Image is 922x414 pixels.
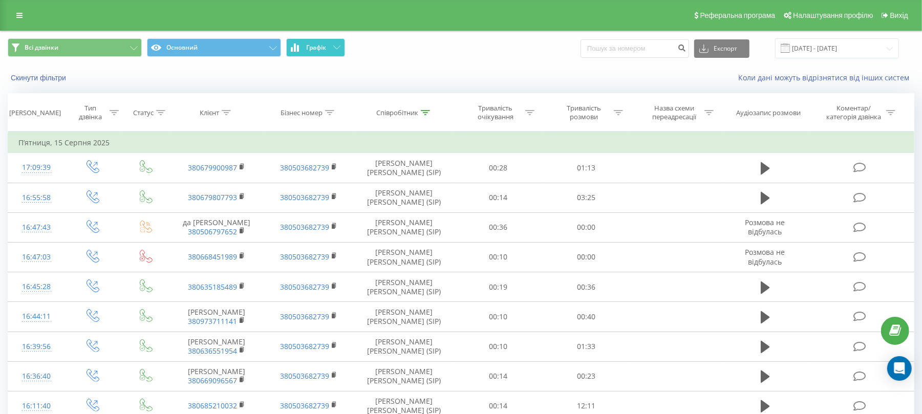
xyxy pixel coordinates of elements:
[355,183,454,212] td: [PERSON_NAME] [PERSON_NAME] (SIP)
[542,332,631,361] td: 01:33
[9,108,61,117] div: [PERSON_NAME]
[454,183,542,212] td: 00:14
[694,39,749,58] button: Експорт
[454,272,542,302] td: 00:19
[542,212,631,242] td: 00:00
[170,332,263,361] td: [PERSON_NAME]
[890,11,908,19] span: Вихід
[454,361,542,391] td: 00:14
[188,401,237,410] a: 380685210032
[542,242,631,272] td: 00:00
[188,192,237,202] a: 380679807793
[355,332,454,361] td: [PERSON_NAME] [PERSON_NAME] (SIP)
[355,302,454,332] td: [PERSON_NAME] [PERSON_NAME] (SIP)
[18,307,54,326] div: 16:44:11
[824,104,884,121] div: Коментар/категорія дзвінка
[18,277,54,297] div: 16:45:28
[18,217,54,237] div: 16:47:43
[188,376,237,385] a: 380669096567
[887,356,912,381] div: Open Intercom Messenger
[18,247,54,267] div: 16:47:03
[454,332,542,361] td: 00:10
[745,217,785,236] span: Розмова не відбулась
[8,73,71,82] button: Скинути фільтри
[280,282,329,292] a: 380503682739
[25,43,58,52] span: Всі дзвінки
[745,247,785,266] span: Розмова не відбулась
[454,242,542,272] td: 00:10
[736,108,801,117] div: Аудіозапис розмови
[170,361,263,391] td: [PERSON_NAME]
[147,38,281,57] button: Основний
[280,312,329,321] a: 380503682739
[454,153,542,183] td: 00:28
[188,316,237,326] a: 380973711141
[355,272,454,302] td: [PERSON_NAME] [PERSON_NAME] (SIP)
[542,302,631,332] td: 00:40
[355,153,454,183] td: [PERSON_NAME] [PERSON_NAME] (SIP)
[700,11,776,19] span: Реферальна програма
[133,108,154,117] div: Статус
[376,108,418,117] div: Співробітник
[74,104,107,121] div: Тип дзвінка
[581,39,689,58] input: Пошук за номером
[280,371,329,381] a: 380503682739
[542,272,631,302] td: 00:36
[280,192,329,202] a: 380503682739
[542,153,631,183] td: 01:13
[8,133,914,153] td: П’ятниця, 15 Серпня 2025
[188,346,237,356] a: 380636551954
[170,212,263,242] td: да [PERSON_NAME]
[542,361,631,391] td: 00:23
[18,366,54,386] div: 16:36:40
[188,252,237,262] a: 380668451989
[454,302,542,332] td: 00:10
[280,163,329,172] a: 380503682739
[18,188,54,208] div: 16:55:58
[280,252,329,262] a: 380503682739
[306,44,326,51] span: Графік
[8,38,142,57] button: Всі дзвінки
[188,227,237,236] a: 380506797652
[468,104,523,121] div: Тривалість очікування
[280,401,329,410] a: 380503682739
[280,222,329,232] a: 380503682739
[355,242,454,272] td: [PERSON_NAME] [PERSON_NAME] (SIP)
[454,212,542,242] td: 00:36
[170,302,263,332] td: [PERSON_NAME]
[280,341,329,351] a: 380503682739
[18,158,54,178] div: 17:09:39
[556,104,611,121] div: Тривалість розмови
[188,282,237,292] a: 380635185489
[542,183,631,212] td: 03:25
[188,163,237,172] a: 380679900987
[355,212,454,242] td: [PERSON_NAME] [PERSON_NAME] (SIP)
[200,108,219,117] div: Клієнт
[355,361,454,391] td: [PERSON_NAME] [PERSON_NAME] (SIP)
[647,104,702,121] div: Назва схеми переадресації
[281,108,323,117] div: Бізнес номер
[286,38,345,57] button: Графік
[18,337,54,357] div: 16:39:56
[793,11,873,19] span: Налаштування профілю
[738,73,914,82] a: Коли дані можуть відрізнятися вiд інших систем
